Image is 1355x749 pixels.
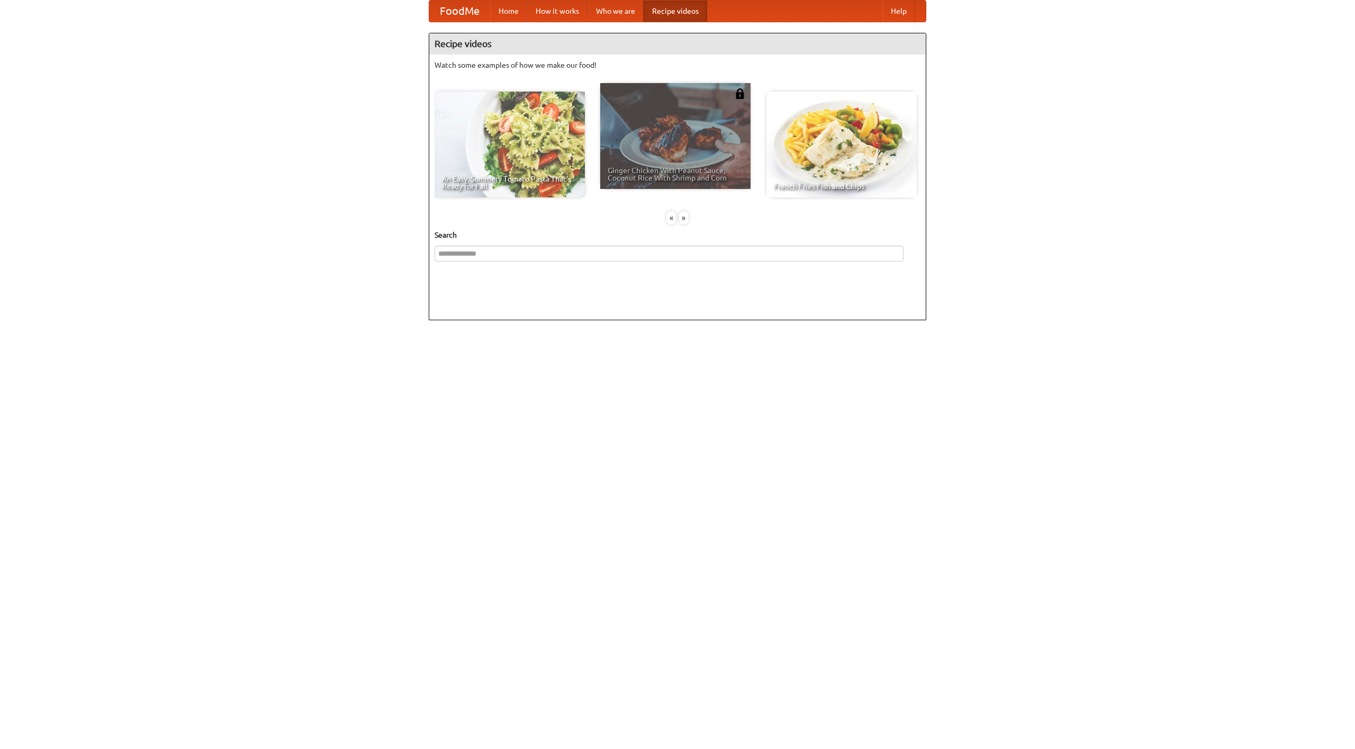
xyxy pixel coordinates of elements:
[429,1,490,22] a: FoodMe
[490,1,527,22] a: Home
[435,230,920,240] h5: Search
[442,175,577,190] span: An Easy, Summery Tomato Pasta That's Ready for Fall
[774,183,909,190] span: French Fries Fish and Chips
[666,211,676,224] div: «
[882,1,915,22] a: Help
[735,88,745,99] img: 483408.png
[435,92,585,197] a: An Easy, Summery Tomato Pasta That's Ready for Fall
[644,1,707,22] a: Recipe videos
[766,92,917,197] a: French Fries Fish and Chips
[429,33,926,55] h4: Recipe videos
[588,1,644,22] a: Who we are
[527,1,588,22] a: How it works
[679,211,689,224] div: »
[435,60,920,70] p: Watch some examples of how we make our food!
